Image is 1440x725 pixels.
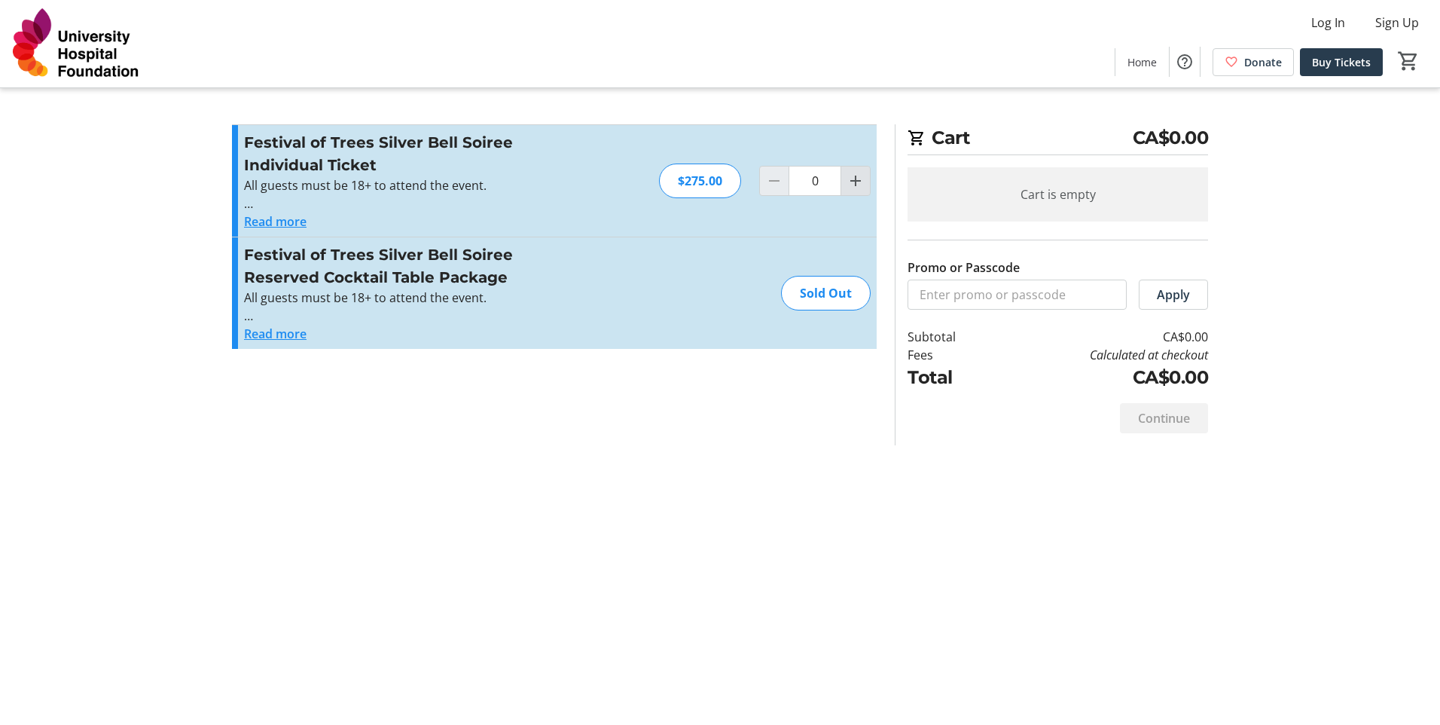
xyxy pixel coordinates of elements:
td: CA$0.00 [995,364,1208,391]
p: All guests must be 18+ to attend the event. [244,176,573,194]
h2: Cart [908,124,1208,155]
a: Home [1115,48,1169,76]
td: Calculated at checkout [995,346,1208,364]
p: All guests must be 18+ to attend the event. [244,289,573,307]
input: Enter promo or passcode [908,280,1127,310]
img: University Hospital Foundation's Logo [9,6,143,81]
button: Read more [244,325,307,343]
span: Buy Tickets [1312,54,1371,70]
a: Buy Tickets [1300,48,1383,76]
span: Apply [1157,286,1190,304]
span: CA$0.00 [1133,124,1209,151]
td: Fees [908,346,995,364]
button: Apply [1139,280,1208,310]
button: Sign Up [1363,11,1431,35]
td: CA$0.00 [995,328,1208,346]
button: Cart [1395,47,1422,75]
td: Total [908,364,995,391]
span: Donate [1244,54,1282,70]
div: Sold Out [781,276,871,310]
span: Sign Up [1375,14,1419,32]
div: $275.00 [659,164,741,198]
h3: Festival of Trees Silver Bell Soiree Reserved Cocktail Table Package [244,243,573,289]
h3: Festival of Trees Silver Bell Soiree Individual Ticket [244,131,573,176]
td: Subtotal [908,328,995,346]
button: Help [1170,47,1200,77]
span: Log In [1311,14,1345,32]
span: Home [1127,54,1157,70]
button: Read more [244,213,307,231]
div: Cart is empty [908,167,1208,222]
button: Increment by one [841,167,870,195]
button: Log In [1299,11,1357,35]
input: Festival of Trees Silver Bell Soiree Individual Ticket Quantity [789,166,841,196]
a: Donate [1213,48,1294,76]
label: Promo or Passcode [908,258,1020,277]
